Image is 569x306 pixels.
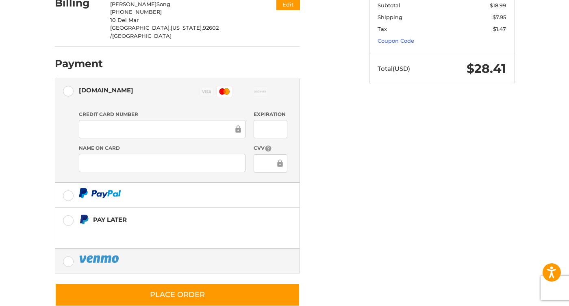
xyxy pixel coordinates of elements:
span: $28.41 [467,61,506,76]
iframe: Google Customer Reviews [502,284,569,306]
label: CVV [254,144,287,152]
span: [GEOGRAPHIC_DATA] [112,33,172,39]
span: $1.47 [493,26,506,32]
div: [DOMAIN_NAME] [79,83,133,97]
span: [PERSON_NAME] [110,1,156,7]
span: Tax [378,26,387,32]
span: $7.95 [493,14,506,20]
span: $18.99 [490,2,506,9]
div: Pay Later [93,213,249,226]
span: 10 Del Mar [110,17,139,23]
span: [GEOGRAPHIC_DATA], [110,24,171,31]
label: Name on Card [79,144,245,152]
img: PayPal icon [79,188,121,198]
iframe: PayPal Message 1 [79,226,249,238]
span: 92602 / [110,24,219,39]
span: [US_STATE], [171,24,203,31]
a: Coupon Code [378,37,414,44]
span: Shipping [378,14,402,20]
label: Credit Card Number [79,111,245,118]
img: PayPal icon [79,254,120,264]
h2: Payment [55,57,103,70]
span: Song [156,1,170,7]
span: Subtotal [378,2,400,9]
img: Pay Later icon [79,214,89,225]
span: Total (USD) [378,65,410,72]
span: [PHONE_NUMBER] [110,9,162,15]
label: Expiration [254,111,287,118]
